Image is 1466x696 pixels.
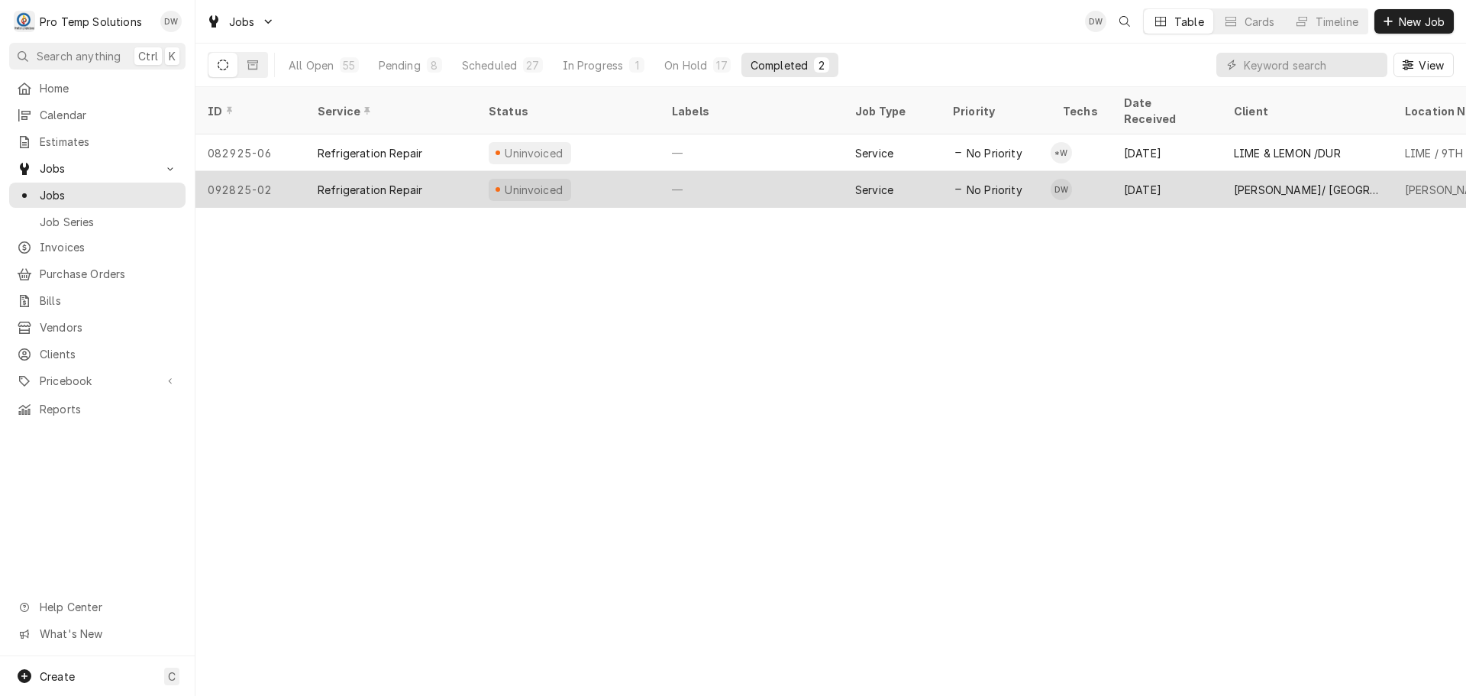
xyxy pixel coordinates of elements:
a: Reports [9,397,186,422]
div: Refrigeration Repair [318,145,422,161]
button: New Job [1374,9,1454,34]
div: All Open [289,57,334,73]
span: Help Center [40,599,176,615]
a: Purchase Orders [9,261,186,286]
div: Dakota Williams's Avatar [1051,179,1072,200]
span: No Priority [967,145,1022,161]
div: Cards [1245,14,1275,30]
div: LIME & LEMON /DUR [1234,145,1341,161]
div: Labels [672,103,831,119]
a: Invoices [9,235,186,260]
input: Keyword search [1244,53,1380,77]
a: Go to What's New [9,621,186,646]
div: Priority [953,103,1035,119]
button: View [1393,53,1454,77]
span: Pricebook [40,373,155,389]
span: Jobs [40,160,155,176]
div: Service [855,145,893,161]
div: Scheduled [462,57,517,73]
div: DW [1085,11,1106,32]
span: C [168,668,176,685]
div: Completed [751,57,808,73]
div: Refrigeration Repair [318,182,422,198]
div: [PERSON_NAME]/ [GEOGRAPHIC_DATA] [1234,182,1380,198]
span: New Job [1396,14,1448,30]
div: *Kevin Williams's Avatar [1051,142,1072,163]
span: Purchase Orders [40,266,178,282]
span: Bills [40,293,178,309]
div: Service [855,182,893,198]
div: 2 [817,57,826,73]
span: Home [40,80,178,96]
span: K [169,48,176,64]
div: Status [489,103,644,119]
div: Pro Temp Solutions [40,14,142,30]
div: DW [160,11,182,32]
div: Uninvoiced [503,182,565,198]
div: Table [1174,14,1204,30]
div: [DATE] [1112,134,1222,171]
span: No Priority [967,182,1022,198]
div: ID [208,103,290,119]
a: Home [9,76,186,101]
div: [DATE] [1112,171,1222,208]
a: Vendors [9,315,186,340]
span: Calendar [40,107,178,123]
div: 8 [430,57,439,73]
div: 55 [343,57,355,73]
div: 27 [526,57,539,73]
span: Ctrl [138,48,158,64]
div: 1 [632,57,641,73]
div: 092825-02 [195,171,305,208]
div: Date Received [1124,95,1206,127]
a: Bills [9,288,186,313]
span: Jobs [40,187,178,203]
div: Client [1234,103,1377,119]
div: P [14,11,35,32]
div: Dana Williams's Avatar [160,11,182,32]
div: Timeline [1316,14,1358,30]
div: Dana Williams's Avatar [1085,11,1106,32]
a: Clients [9,342,186,367]
div: DW [1051,179,1072,200]
div: 082925-06 [195,134,305,171]
span: Estimates [40,134,178,150]
a: Job Series [9,209,186,235]
span: Job Series [40,214,178,230]
div: — [660,134,843,171]
button: Search anythingCtrlK [9,43,186,70]
span: What's New [40,626,176,642]
a: Calendar [9,102,186,128]
div: Pending [379,57,421,73]
span: Reports [40,401,178,417]
button: Open search [1112,9,1137,34]
span: Invoices [40,239,178,255]
span: Vendors [40,319,178,335]
span: Jobs [229,14,255,30]
a: Jobs [9,183,186,208]
div: Service [318,103,461,119]
div: Uninvoiced [503,145,565,161]
div: In Progress [563,57,624,73]
a: Go to Jobs [9,156,186,181]
div: Pro Temp Solutions's Avatar [14,11,35,32]
a: Estimates [9,129,186,154]
span: View [1416,57,1447,73]
a: Go to Help Center [9,594,186,620]
a: Go to Pricebook [9,368,186,393]
div: Job Type [855,103,928,119]
a: Go to Jobs [200,9,281,34]
div: On Hold [664,57,707,73]
span: Search anything [37,48,121,64]
div: 17 [716,57,727,73]
div: Techs [1063,103,1099,119]
div: — [660,171,843,208]
span: Create [40,670,75,683]
span: Clients [40,346,178,362]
